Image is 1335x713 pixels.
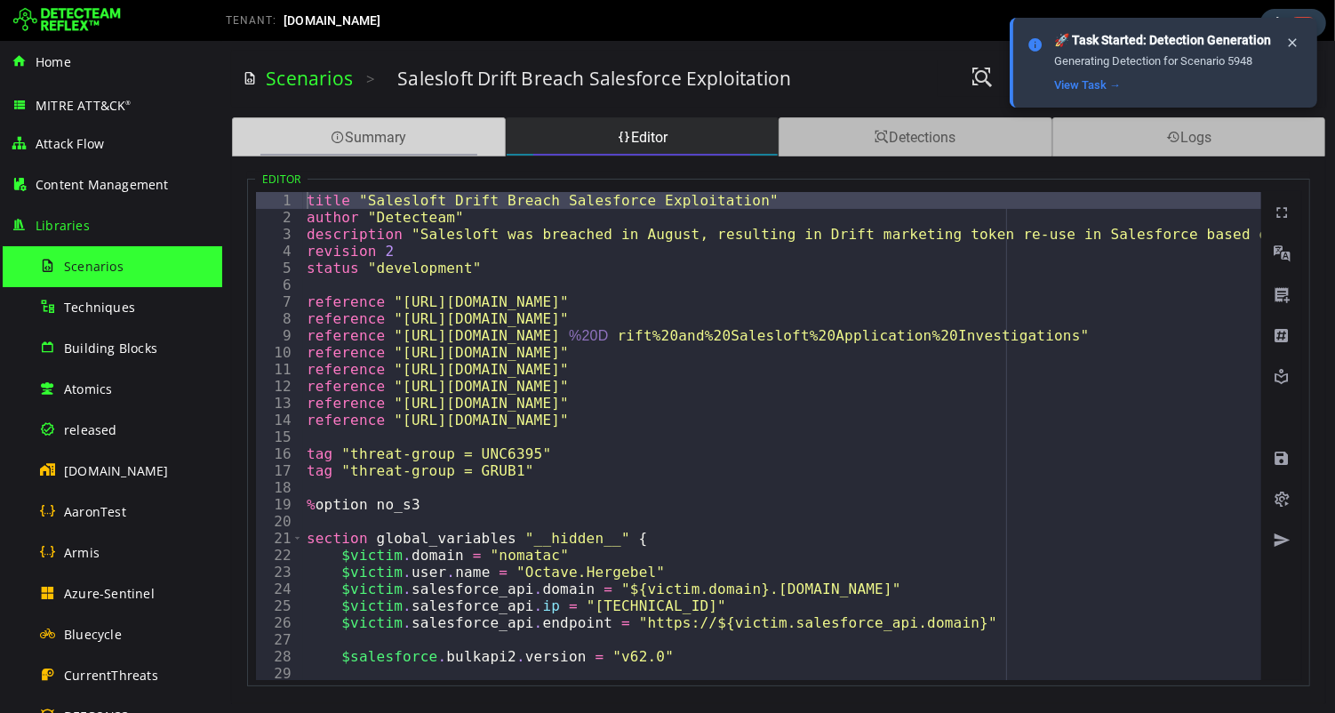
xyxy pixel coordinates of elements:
[44,25,131,50] a: Scenarios
[34,202,81,219] div: 4
[34,168,81,185] div: 2
[36,217,90,234] span: Libraries
[34,388,81,405] div: 15
[34,624,81,641] div: 29
[34,371,81,388] div: 14
[34,354,81,371] div: 13
[284,76,557,116] div: Editor
[34,337,81,354] div: 12
[10,76,284,116] div: Summary
[1025,30,1071,44] span: Public
[64,462,169,479] span: [DOMAIN_NAME]
[34,523,81,540] div: 23
[34,573,81,590] div: 26
[64,626,122,643] span: Bluecycle
[34,303,81,320] div: 10
[64,544,100,561] span: Armis
[34,151,81,168] div: 1
[34,286,81,303] div: 9
[34,489,81,506] div: 21
[1003,27,1092,49] button: Public
[34,320,81,337] div: 11
[34,540,81,557] div: 24
[34,590,81,607] div: 27
[1291,17,1315,30] span: 7
[64,503,126,520] span: AaronTest
[64,421,117,438] span: released
[830,76,1104,116] div: Logs
[34,557,81,573] div: 25
[34,472,81,489] div: 20
[284,13,381,28] span: [DOMAIN_NAME]
[64,667,158,684] span: CurrentThreats
[64,381,112,397] span: Atomics
[1054,53,1271,69] div: Generating Detection for Scenario 5948
[1260,9,1326,37] div: Task Notifications
[64,585,155,602] span: Azure-Sentinel
[34,607,81,624] div: 28
[13,6,121,35] img: Detecteam logo
[34,236,81,252] div: 6
[556,76,830,116] div: Detections
[70,489,80,506] span: Toggle code folding, rows 21 through 44
[34,421,81,438] div: 17
[64,258,124,275] span: Scenarios
[64,340,157,356] span: Building Blocks
[34,506,81,523] div: 22
[36,135,104,152] span: Attack Flow
[34,252,81,269] div: 7
[34,269,81,286] div: 8
[36,53,71,70] span: Home
[36,176,169,193] span: Content Management
[34,405,81,421] div: 16
[36,97,132,114] span: MITRE ATT&CK
[34,438,81,455] div: 18
[125,99,131,107] sup: ®
[144,28,153,48] span: >
[34,219,81,236] div: 5
[33,131,85,146] legend: Editor
[1054,32,1271,50] div: 🚀 Task Started: Detection Generation
[1054,78,1121,92] a: View Task →
[34,185,81,202] div: 3
[64,299,135,316] span: Techniques
[175,25,569,50] h3: Salesloft Drift Breach Salesforce Exploitation
[34,455,81,472] div: 19
[226,14,276,27] span: TENANT:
